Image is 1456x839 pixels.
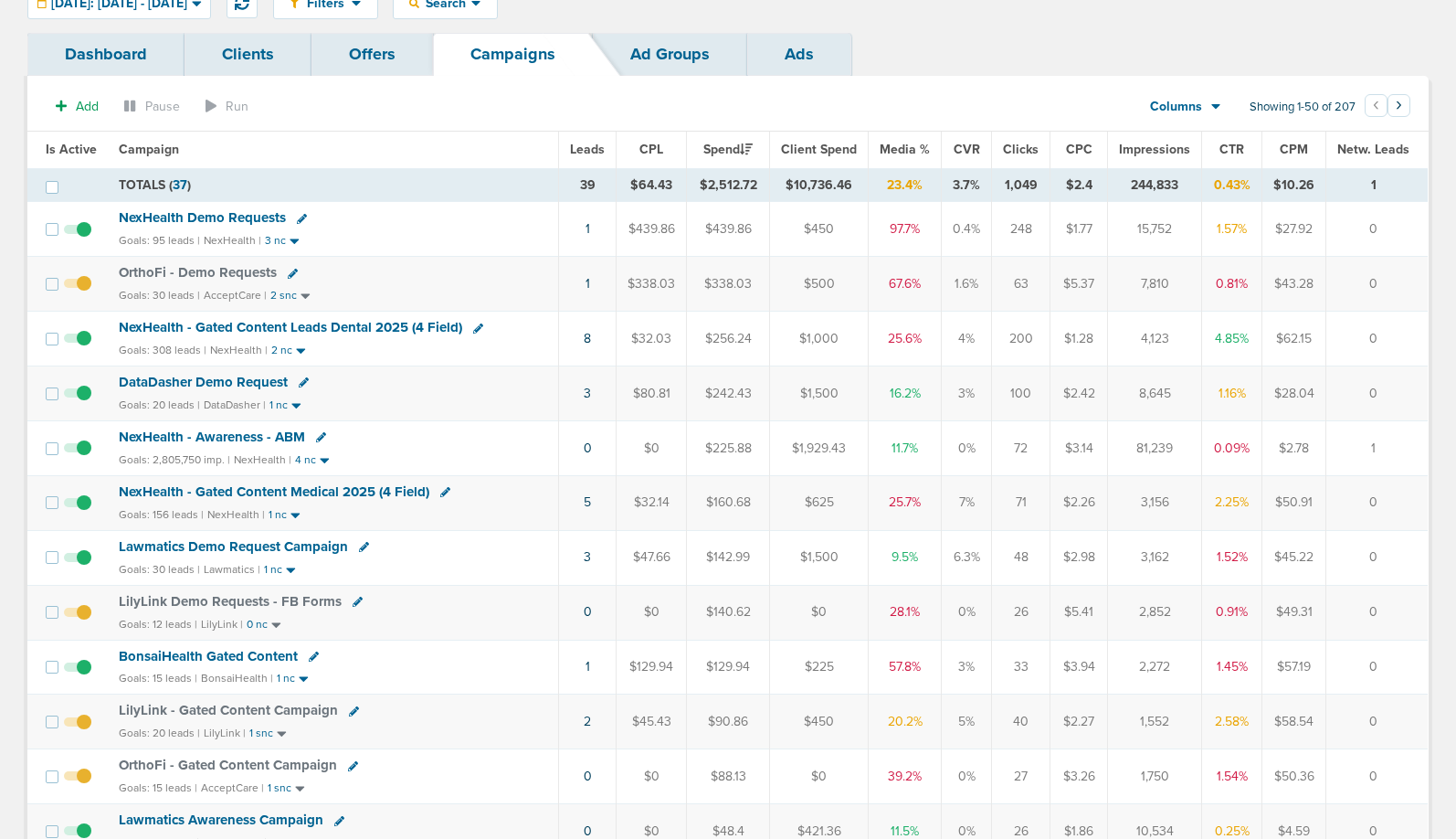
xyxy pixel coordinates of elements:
small: 2 nc [271,344,292,357]
td: $1,500 [770,366,869,421]
small: AcceptCare | [204,289,267,302]
td: $43.28 [1262,257,1326,312]
a: 3 [584,386,591,401]
td: $1,929.43 [770,420,869,475]
td: 0 [1326,202,1429,257]
td: $64.43 [617,168,687,202]
td: $439.86 [617,202,687,257]
small: LilyLink | [201,618,243,631]
td: $500 [770,257,869,312]
td: $439.86 [687,202,770,257]
small: 1 snc [249,727,273,740]
a: Offers [311,33,433,76]
td: 0.91% [1202,585,1262,640]
td: $225.88 [687,420,770,475]
td: 0 [1326,695,1429,749]
td: $10.26 [1262,168,1326,202]
small: Goals: 30 leads | [119,563,200,577]
td: 0% [942,420,992,475]
a: Clients [185,33,311,76]
td: $450 [770,202,869,257]
small: NexHealth | [204,234,261,247]
td: $2.27 [1050,695,1108,749]
td: 0.4% [942,202,992,257]
td: $1.77 [1050,202,1108,257]
td: $88.13 [687,749,770,804]
small: Goals: 20 leads | [119,727,200,740]
td: 25.7% [869,475,942,530]
td: 3.7% [942,168,992,202]
td: $0 [617,585,687,640]
span: Is Active [46,142,97,157]
td: 1.6% [942,257,992,312]
td: 28.1% [869,585,942,640]
td: 244,833 [1108,168,1202,202]
td: 0 [1326,640,1429,695]
td: 0 [1326,257,1429,312]
td: $256.24 [687,312,770,366]
td: $50.36 [1262,749,1326,804]
td: 20.2% [869,695,942,749]
td: $50.91 [1262,475,1326,530]
td: $0 [770,585,869,640]
span: Impressions [1119,142,1190,157]
td: 3% [942,640,992,695]
td: $5.41 [1050,585,1108,640]
td: 27 [992,749,1050,804]
small: DataDasher | [204,398,266,411]
td: $80.81 [617,366,687,421]
td: $140.62 [687,585,770,640]
span: DataDasher Demo Request [119,374,288,390]
a: 1 [586,659,590,674]
td: 3% [942,366,992,421]
td: 57.8% [869,640,942,695]
td: $2.26 [1050,475,1108,530]
td: $1,000 [770,312,869,366]
td: $2.98 [1050,530,1108,585]
a: 1 [586,221,590,237]
td: 2,852 [1108,585,1202,640]
td: 63 [992,257,1050,312]
small: AcceptCare | [201,781,264,794]
td: 1,552 [1108,695,1202,749]
td: 200 [992,312,1050,366]
td: $49.31 [1262,585,1326,640]
button: Go to next page [1387,94,1410,117]
td: 7,810 [1108,257,1202,312]
td: $2,512.72 [687,168,770,202]
td: 16.2% [869,366,942,421]
td: 81,239 [1108,420,1202,475]
span: Lawmatics Awareness Campaign [119,812,323,828]
td: 1.57% [1202,202,1262,257]
td: 1,049 [992,168,1050,202]
td: $62.15 [1262,312,1326,366]
td: $625 [770,475,869,530]
a: 2 [584,714,591,729]
a: 0 [584,441,592,456]
td: 0% [942,585,992,640]
small: 1 nc [269,398,288,412]
small: 1 nc [277,672,295,685]
small: 1 nc [269,508,287,522]
td: $45.22 [1262,530,1326,585]
small: Goals: 15 leads | [119,672,197,685]
span: 37 [173,177,187,193]
td: 5% [942,695,992,749]
td: 0 [1326,366,1429,421]
span: CPL [639,142,663,157]
a: Ad Groups [593,33,747,76]
td: $142.99 [687,530,770,585]
td: 0% [942,749,992,804]
button: Add [46,93,109,120]
small: Goals: 95 leads | [119,234,200,248]
td: $0 [617,420,687,475]
span: BonsaiHealth Gated Content [119,648,298,664]
span: OrthoFi - Gated Content Campaign [119,757,337,773]
td: TOTALS ( ) [108,168,559,202]
td: $2.78 [1262,420,1326,475]
td: 1.52% [1202,530,1262,585]
td: 48 [992,530,1050,585]
td: 4.85% [1202,312,1262,366]
small: Goals: 2,805,750 imp. | [119,453,230,467]
td: $450 [770,695,869,749]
